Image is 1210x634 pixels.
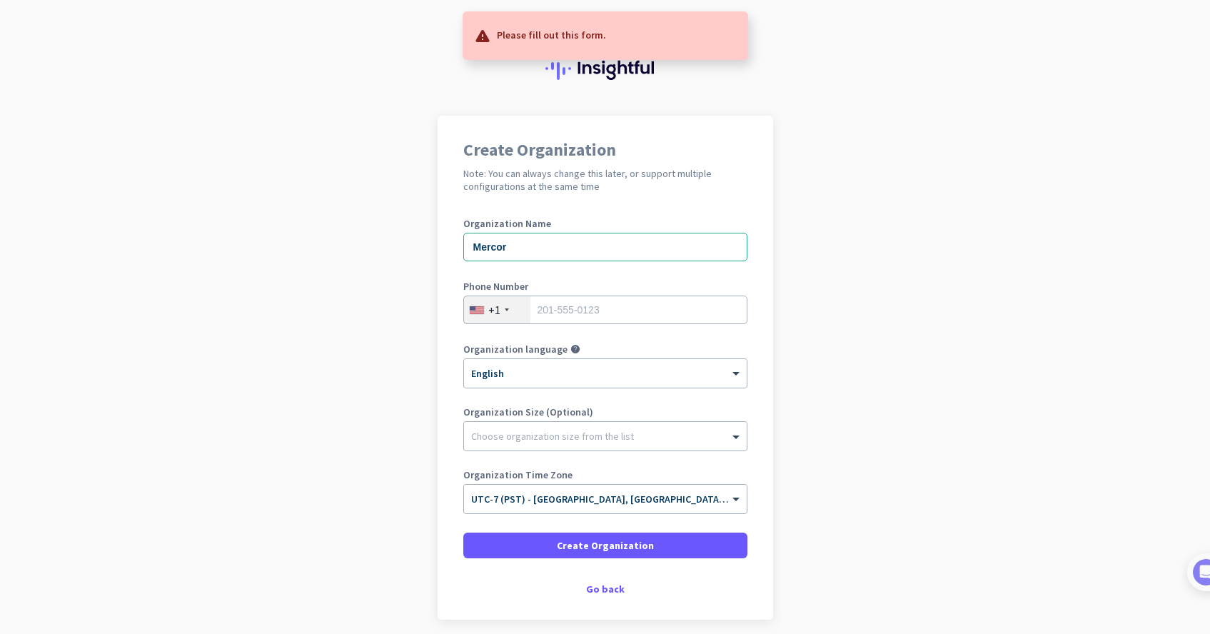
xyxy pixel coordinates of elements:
[463,233,747,261] input: What is the name of your organization?
[463,344,568,354] label: Organization language
[545,57,665,80] img: Insightful
[463,584,747,594] div: Go back
[463,218,747,228] label: Organization Name
[463,407,747,417] label: Organization Size (Optional)
[463,470,747,480] label: Organization Time Zone
[488,303,500,317] div: +1
[463,296,747,324] input: 201-555-0123
[463,141,747,158] h1: Create Organization
[557,538,654,553] span: Create Organization
[463,281,747,291] label: Phone Number
[570,344,580,354] i: help
[497,27,606,41] p: Please fill out this form.
[463,533,747,558] button: Create Organization
[463,167,747,193] h2: Note: You can always change this later, or support multiple configurations at the same time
